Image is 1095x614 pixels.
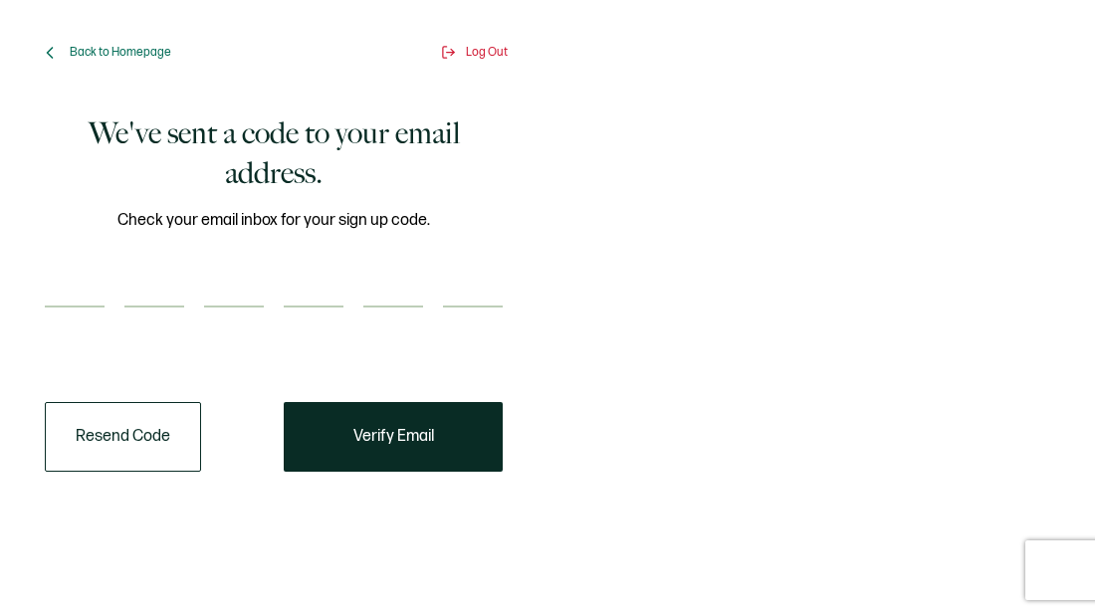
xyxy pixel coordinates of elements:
[45,402,201,472] button: Resend Code
[117,208,430,233] span: Check your email inbox for your sign up code.
[466,45,508,60] span: Log Out
[70,45,171,60] span: Back to Homepage
[284,402,503,472] button: Verify Email
[55,113,493,193] h1: We've sent a code to your email address.
[353,429,434,445] span: Verify Email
